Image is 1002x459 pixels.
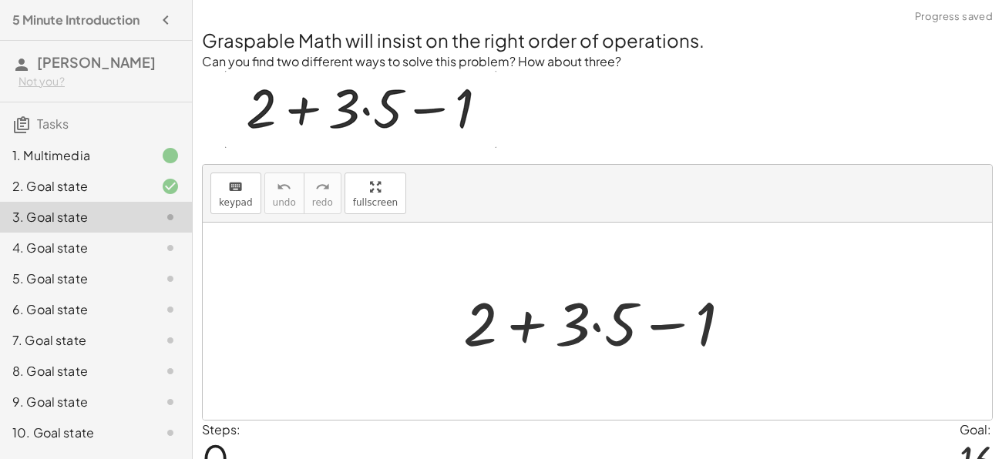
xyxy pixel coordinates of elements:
img: c98fd760e6ed093c10ccf3c4ca28a3dcde0f4c7a2f3786375f60a510364f4df2.gif [225,71,496,148]
h2: Graspable Math will insist on the right order of operations. [202,27,993,53]
div: 2. Goal state [12,177,136,196]
span: Progress saved [915,9,993,25]
span: undo [273,197,296,208]
span: Tasks [37,116,69,132]
span: fullscreen [353,197,398,208]
div: Goal: [960,420,993,439]
p: Can you find two different ways to solve this problem? How about three? [202,53,993,71]
h4: 5 Minute Introduction [12,11,140,29]
div: Not you? [18,74,180,89]
button: keyboardkeypad [210,173,261,214]
button: undoundo [264,173,304,214]
i: Task not started. [161,300,180,319]
span: [PERSON_NAME] [37,53,156,71]
div: 6. Goal state [12,300,136,319]
div: 10. Goal state [12,424,136,442]
span: redo [312,197,333,208]
button: redoredo [304,173,341,214]
i: redo [315,178,330,196]
i: keyboard [228,178,243,196]
i: Task finished and correct. [161,177,180,196]
div: 4. Goal state [12,239,136,257]
i: Task not started. [161,362,180,380]
i: Task not started. [161,331,180,350]
div: 8. Goal state [12,362,136,380]
i: Task not started. [161,208,180,226]
div: 5. Goal state [12,270,136,288]
div: 9. Goal state [12,393,136,411]
i: Task not started. [161,239,180,257]
i: Task finished. [161,146,180,165]
div: 1. Multimedia [12,146,136,165]
i: undo [277,178,291,196]
div: 7. Goal state [12,331,136,350]
i: Task not started. [161,270,180,288]
div: 3. Goal state [12,208,136,226]
span: keypad [219,197,253,208]
button: fullscreen [345,173,406,214]
i: Task not started. [161,424,180,442]
i: Task not started. [161,393,180,411]
label: Steps: [202,421,240,437]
